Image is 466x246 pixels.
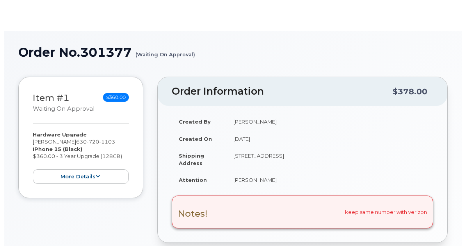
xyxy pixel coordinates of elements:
[179,177,207,183] strong: Attention
[33,93,94,113] h3: Item #1
[179,119,211,125] strong: Created By
[103,93,129,102] span: $360.00
[226,130,433,147] td: [DATE]
[33,105,94,112] small: Waiting On Approval
[87,138,99,145] span: 720
[33,131,129,184] div: [PERSON_NAME] $360.00 - 3 Year Upgrade (128GB)
[226,171,433,189] td: [PERSON_NAME]
[99,138,115,145] span: 1103
[172,196,433,228] div: keep same number with verizon
[226,147,433,171] td: [STREET_ADDRESS]
[135,45,195,57] small: (Waiting On Approval)
[33,169,129,184] button: more details
[172,86,393,97] h2: Order Information
[226,113,433,130] td: [PERSON_NAME]
[179,136,212,142] strong: Created On
[178,209,208,219] h3: Notes!
[33,146,82,152] strong: iPhone 15 (Black)
[179,153,204,166] strong: Shipping Address
[18,45,448,59] h1: Order No.301377
[33,131,87,138] strong: Hardware Upgrade
[76,138,115,145] span: 630
[393,84,427,99] div: $378.00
